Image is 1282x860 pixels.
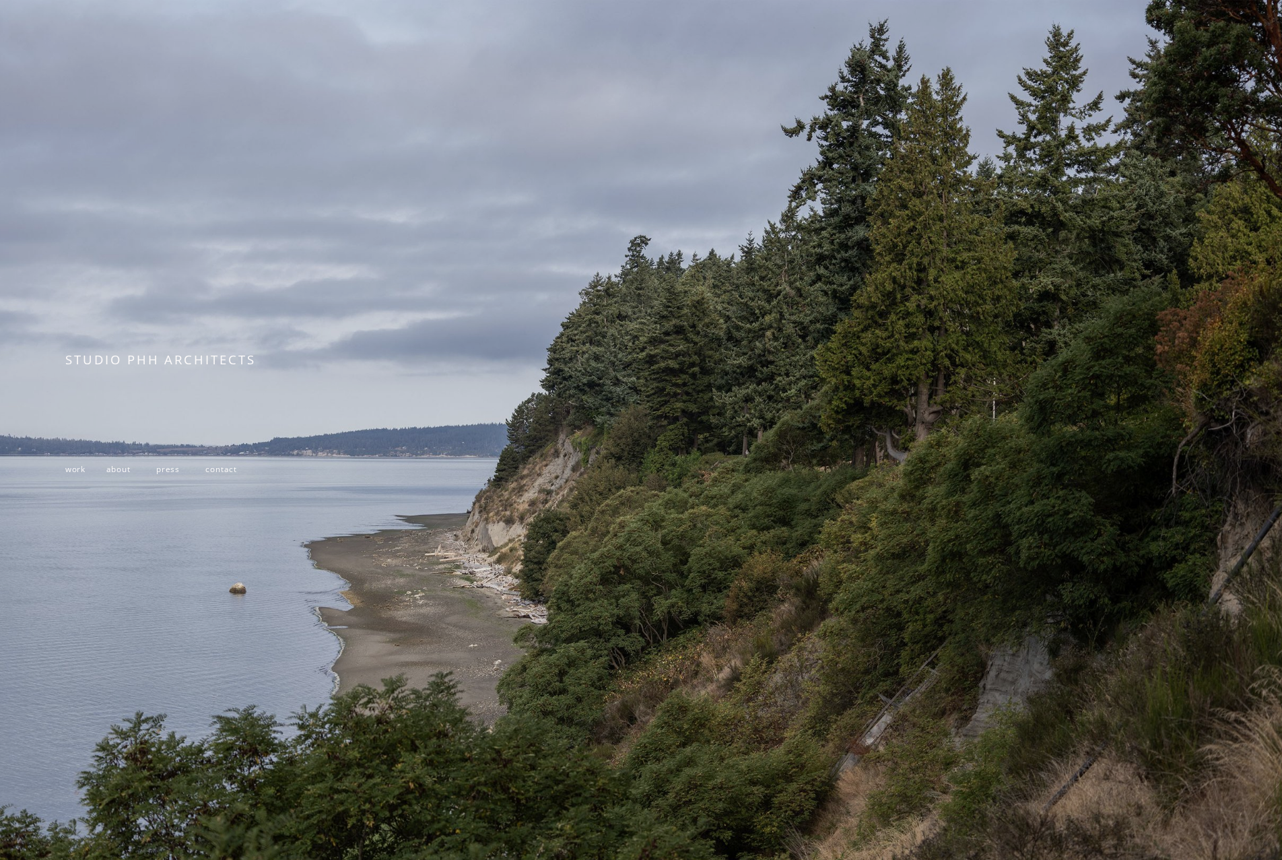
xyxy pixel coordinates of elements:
a: contact [205,463,237,474]
a: press [156,463,180,474]
a: work [65,463,86,474]
span: STUDIO PHH ARCHITECTS [65,351,256,368]
a: about [106,463,131,474]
